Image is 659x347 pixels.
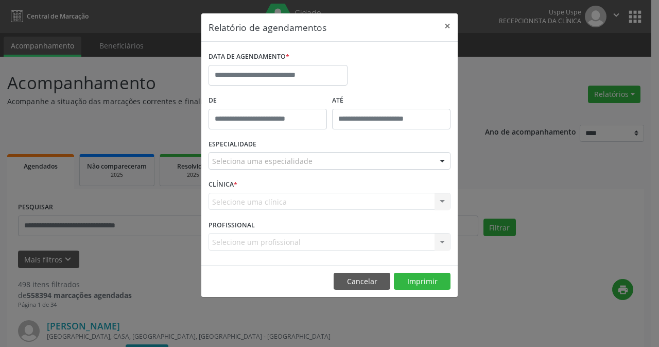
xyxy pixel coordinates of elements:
label: DATA DE AGENDAMENTO [209,49,289,65]
label: ESPECIALIDADE [209,137,256,153]
label: ATÉ [332,93,450,109]
label: PROFISSIONAL [209,217,255,233]
span: Seleciona uma especialidade [212,156,313,167]
button: Close [437,13,458,39]
button: Cancelar [334,273,390,290]
h5: Relatório de agendamentos [209,21,326,34]
label: De [209,93,327,109]
label: CLÍNICA [209,177,237,193]
button: Imprimir [394,273,450,290]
